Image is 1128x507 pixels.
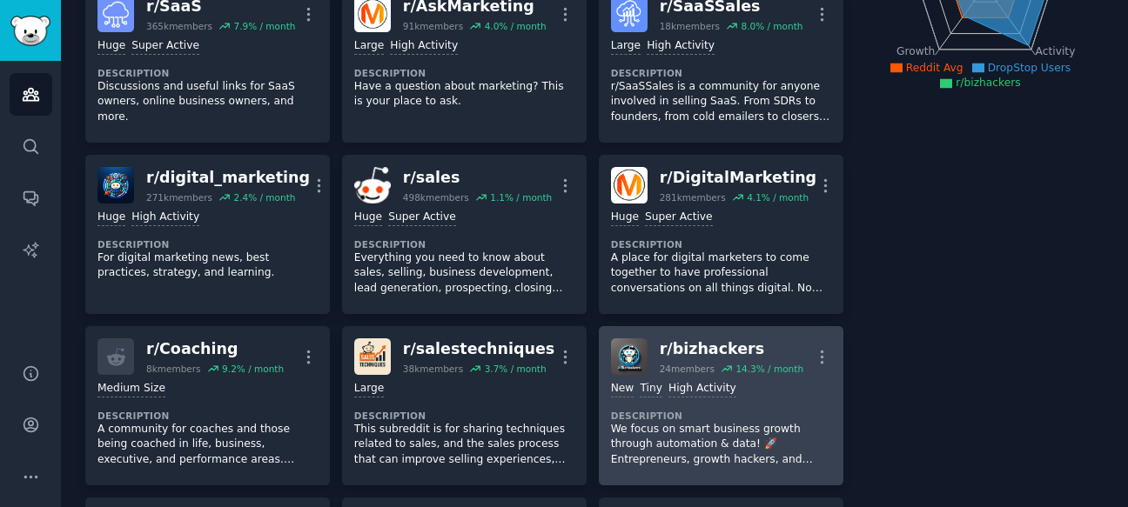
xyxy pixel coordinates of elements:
div: 9.2 % / month [222,363,284,375]
div: r/ digital_marketing [146,167,310,189]
div: Super Active [645,210,713,226]
div: 4.1 % / month [747,191,809,203]
div: 3.7 % / month [485,363,547,375]
p: Discussions and useful links for SaaS owners, online business owners, and more. [97,79,318,125]
a: r/Coaching8kmembers9.2% / monthMedium SizeDescriptionA community for coaches and those being coac... [85,326,330,485]
div: 281k members [660,191,726,203]
div: Huge [97,38,125,55]
img: DigitalMarketing [611,167,648,203]
div: 271k members [146,191,212,203]
dt: Description [97,410,318,422]
p: This subreddit is for sharing techniques related to sales, and the sales process that can improve... [354,422,574,468]
img: sales [354,167,391,203]
div: High Activity [131,210,199,226]
div: High Activity [390,38,458,55]
img: salestechniques [354,338,391,375]
img: GummySearch logo [10,16,50,46]
div: Tiny [640,381,662,397]
div: Huge [611,210,639,226]
a: bizhackersr/bizhackers24members14.3% / monthNewTinyHigh ActivityDescriptionWe focus on smart busi... [599,326,843,485]
dt: Description [611,238,831,250]
p: Have a question about marketing? This is your place to ask. [354,79,574,110]
a: salestechniquesr/salestechniques38kmembers3.7% / monthLargeDescriptionThis subreddit is for shari... [342,326,587,485]
div: High Activity [647,38,715,55]
p: r/SaaSSales is a community for anyone involved in selling SaaS. From SDRs to founders, from cold ... [611,79,831,125]
p: Everything you need to know about sales, selling, business development, lead generation, prospect... [354,250,574,297]
div: 38k members [403,363,463,375]
div: 498k members [403,191,469,203]
div: 18k members [660,20,720,32]
div: Super Active [388,210,456,226]
a: digital_marketingr/digital_marketing271kmembers2.4% / monthHugeHigh ActivityDescriptionFor digita... [85,155,330,314]
div: r/ bizhackers [660,338,803,360]
tspan: Activity [1035,45,1075,57]
dt: Description [97,238,318,250]
dt: Description [354,238,574,250]
div: Medium Size [97,381,165,397]
div: 1.1 % / month [490,191,552,203]
div: Large [354,381,384,397]
dt: Description [97,67,318,79]
div: 8.0 % / month [741,20,802,32]
div: Huge [97,210,125,226]
p: A place for digital marketers to come together to have professional conversations on all things d... [611,250,831,297]
p: For digital marketing news, best practices, strategy, and learning. [97,250,318,281]
div: High Activity [668,381,736,397]
div: Huge [354,210,382,226]
div: Super Active [131,38,199,55]
div: 24 members [660,363,715,375]
div: r/ sales [403,167,552,189]
div: 91k members [403,20,463,32]
div: 14.3 % / month [735,363,803,375]
div: 4.0 % / month [485,20,547,32]
dt: Description [354,410,574,422]
dt: Description [611,67,831,79]
div: 365k members [146,20,212,32]
tspan: Growth [896,45,935,57]
div: Large [354,38,384,55]
span: r/bizhackers [956,77,1020,89]
div: New [611,381,634,397]
p: A community for coaches and those being coached in life, business, executive, and performance are... [97,422,318,468]
span: Reddit Avg [906,62,963,74]
dt: Description [354,67,574,79]
div: r/ salestechniques [403,338,554,360]
a: DigitalMarketingr/DigitalMarketing281kmembers4.1% / monthHugeSuper ActiveDescriptionA place for d... [599,155,843,314]
span: DropStop Users [988,62,1071,74]
div: 8k members [146,363,201,375]
img: digital_marketing [97,167,134,203]
div: r/ DigitalMarketing [660,167,817,189]
a: salesr/sales498kmembers1.1% / monthHugeSuper ActiveDescriptionEverything you need to know about s... [342,155,587,314]
dt: Description [611,410,831,422]
div: 2.4 % / month [233,191,295,203]
div: r/ Coaching [146,338,284,360]
img: bizhackers [611,338,648,375]
div: 7.9 % / month [233,20,295,32]
p: We focus on smart business growth through automation & data! 🚀 Entrepreneurs, growth hackers, and... [611,422,831,468]
div: Large [611,38,641,55]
